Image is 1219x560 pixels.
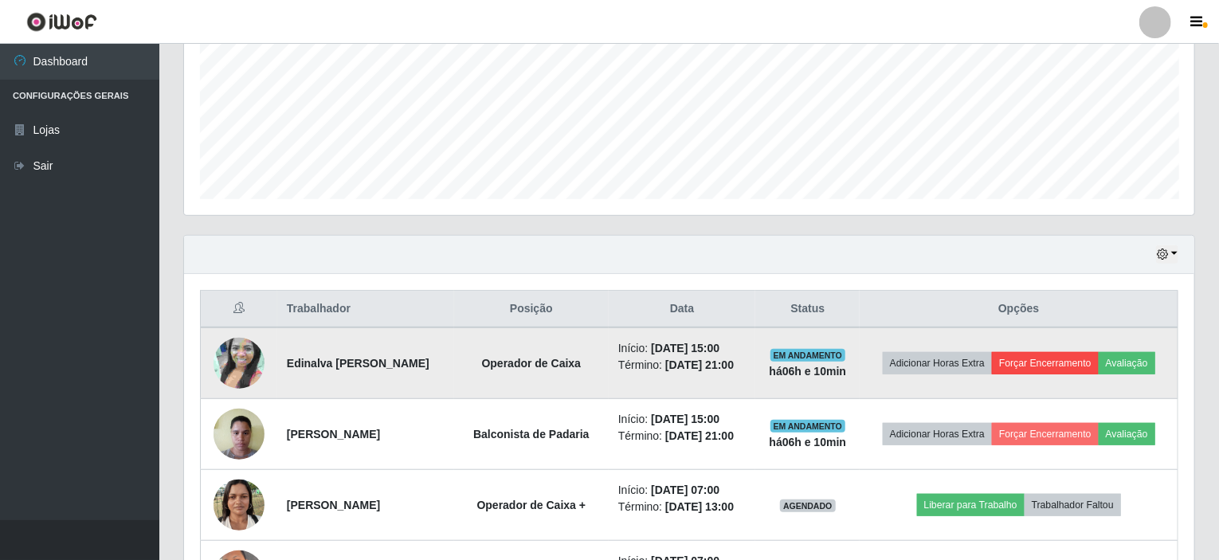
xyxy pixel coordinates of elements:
strong: há 06 h e 10 min [770,365,847,378]
img: CoreUI Logo [26,12,97,32]
li: Término: [618,357,746,374]
time: [DATE] 15:00 [651,342,719,354]
th: Data [609,291,755,328]
span: EM ANDAMENTO [770,349,846,362]
button: Forçar Encerramento [992,423,1099,445]
button: Forçar Encerramento [992,352,1099,374]
strong: Edinalva [PERSON_NAME] [287,357,429,370]
button: Adicionar Horas Extra [883,352,992,374]
img: 1650687338616.jpeg [214,318,265,409]
strong: Balconista de Padaria [473,428,590,441]
time: [DATE] 21:00 [665,429,734,442]
span: EM ANDAMENTO [770,420,846,433]
li: Início: [618,340,746,357]
img: 1720809249319.jpeg [214,471,265,538]
li: Término: [618,428,746,444]
button: Trabalhador Faltou [1025,494,1121,516]
button: Liberar para Trabalho [917,494,1025,516]
time: [DATE] 15:00 [651,413,719,425]
li: Início: [618,411,746,428]
strong: Operador de Caixa [482,357,582,370]
button: Avaliação [1099,352,1155,374]
th: Trabalhador [277,291,454,328]
span: AGENDADO [780,499,836,512]
time: [DATE] 07:00 [651,484,719,496]
th: Opções [860,291,1178,328]
strong: [PERSON_NAME] [287,499,380,511]
img: 1724425725266.jpeg [214,400,265,468]
button: Avaliação [1099,423,1155,445]
button: Adicionar Horas Extra [883,423,992,445]
time: [DATE] 21:00 [665,358,734,371]
strong: Operador de Caixa + [477,499,586,511]
li: Término: [618,499,746,515]
th: Status [755,291,860,328]
th: Posição [454,291,609,328]
strong: [PERSON_NAME] [287,428,380,441]
time: [DATE] 13:00 [665,500,734,513]
li: Início: [618,482,746,499]
strong: há 06 h e 10 min [770,436,847,448]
